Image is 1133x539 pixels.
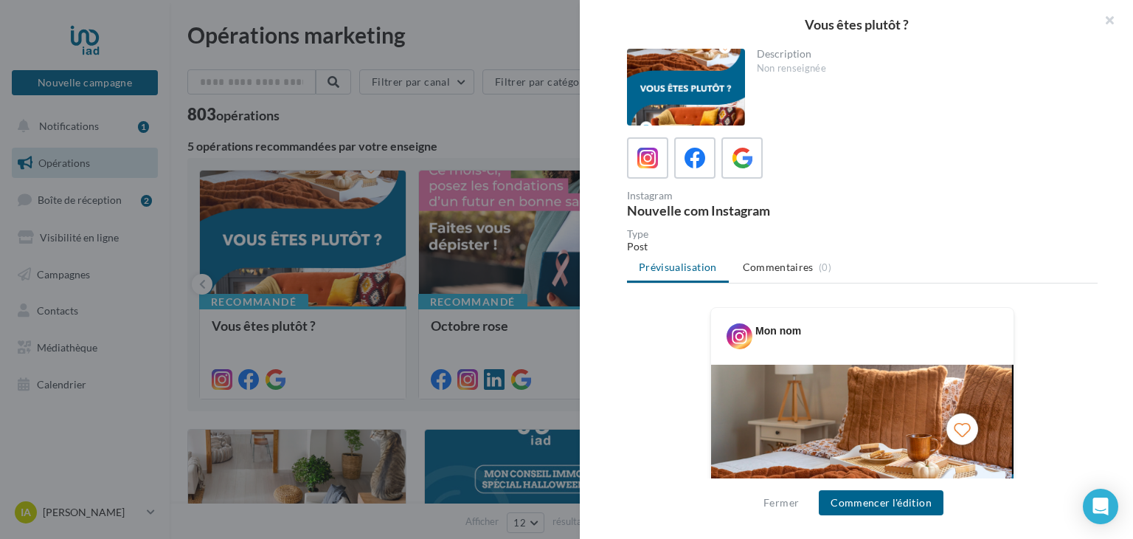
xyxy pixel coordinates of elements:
[1083,489,1118,524] div: Open Intercom Messenger
[743,260,814,275] span: Commentaires
[819,261,831,273] span: (0)
[627,190,856,201] div: Instagram
[755,323,801,338] div: Mon nom
[819,490,943,515] button: Commencer l'édition
[627,204,856,217] div: Nouvelle com Instagram
[627,229,1098,239] div: Type
[758,494,805,512] button: Fermer
[603,18,1109,31] div: Vous êtes plutôt ?
[627,239,1098,254] div: Post
[757,49,1087,59] div: Description
[757,62,1087,75] div: Non renseignée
